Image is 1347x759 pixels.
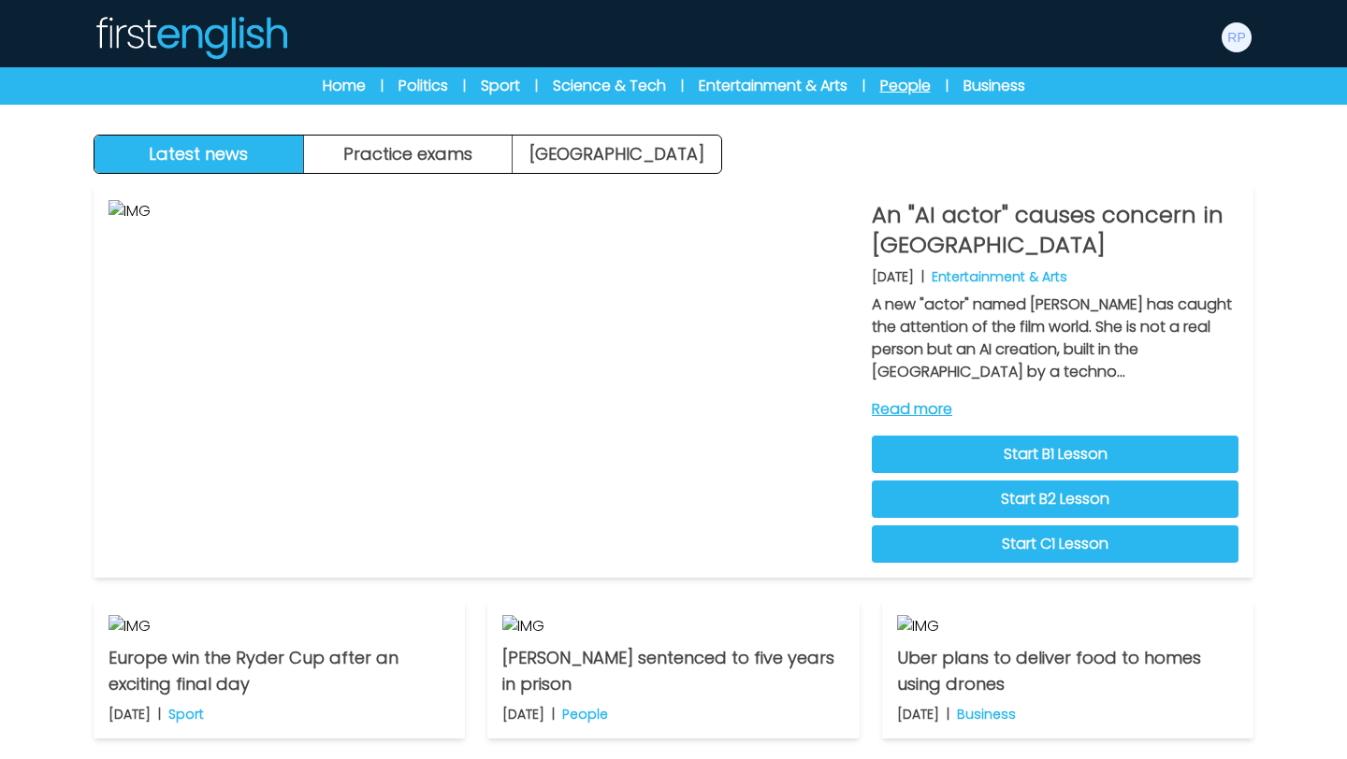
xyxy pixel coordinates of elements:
a: Home [323,75,366,97]
a: IMG [PERSON_NAME] sentenced to five years in prison [DATE] | People [487,600,859,738]
span: | [463,77,466,95]
img: IMG [109,200,857,563]
p: An "AI actor" causes concern in [GEOGRAPHIC_DATA] [872,200,1238,260]
p: [DATE] [897,705,939,723]
img: Rossella Pichichero [1222,22,1252,52]
p: A new "actor" named [PERSON_NAME] has caught the attention of the film world. She is not a real p... [872,294,1238,383]
a: Politics [398,75,448,97]
p: Entertainment & Arts [932,267,1067,286]
button: Practice exams [304,136,514,173]
p: [PERSON_NAME] sentenced to five years in prison [502,645,844,697]
span: | [946,77,949,95]
a: Entertainment & Arts [699,75,847,97]
a: Science & Tech [553,75,666,97]
button: Latest news [94,136,304,173]
a: Read more [872,398,1238,421]
img: IMG [502,615,844,637]
a: People [880,75,931,97]
img: IMG [109,615,450,637]
span: | [381,77,384,95]
p: [DATE] [109,705,151,723]
span: | [535,77,538,95]
b: | [552,705,555,723]
img: Logo [94,15,288,60]
a: Start C1 Lesson [872,525,1238,563]
a: Start B1 Lesson [872,436,1238,473]
a: IMG Uber plans to deliver food to homes using drones [DATE] | Business [882,600,1253,738]
b: | [921,267,924,286]
p: [DATE] [502,705,544,723]
span: | [862,77,865,95]
a: [GEOGRAPHIC_DATA] [513,136,721,173]
a: IMG Europe win the Ryder Cup after an exciting final day [DATE] | Sport [94,600,465,738]
p: [DATE] [872,267,914,286]
b: | [947,705,949,723]
img: IMG [897,615,1238,637]
b: | [158,705,161,723]
p: People [562,705,608,723]
p: Sport [168,705,204,723]
a: Business [963,75,1025,97]
a: Sport [481,75,520,97]
p: Uber plans to deliver food to homes using drones [897,645,1238,697]
p: Business [957,705,1016,723]
a: Start B2 Lesson [872,480,1238,518]
p: Europe win the Ryder Cup after an exciting final day [109,645,450,697]
span: | [681,77,684,95]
